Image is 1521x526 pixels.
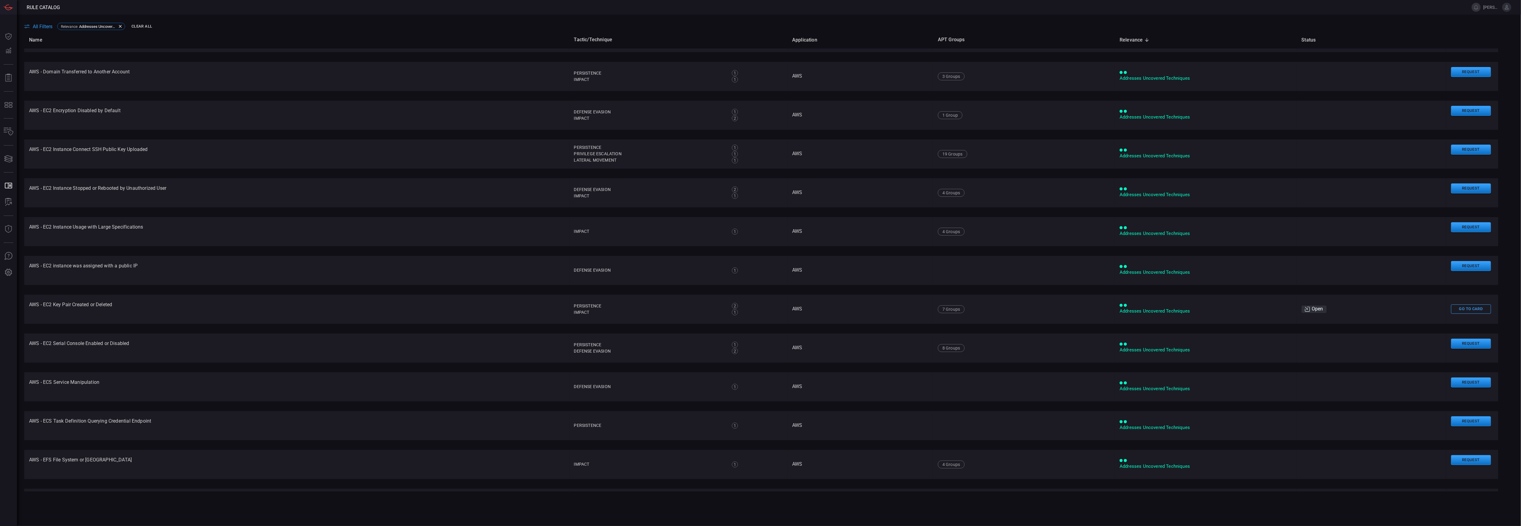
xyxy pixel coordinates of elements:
td: AWS - EC2 Instance Stopped or Rebooted by Unauthorized User [24,178,569,207]
td: AWS [787,411,933,440]
button: Dashboard [1,29,16,44]
div: Defense Evasion [574,109,726,115]
div: Addresses Uncovered Techniques [1120,308,1292,314]
td: AWS [787,256,933,285]
td: AWS - EC2 Key Pair Created or Deleted [24,295,569,324]
td: AWS - ECS Service Manipulation [24,372,569,401]
button: Inventory [1,125,16,139]
div: Addresses Uncovered Techniques [1120,114,1292,120]
div: Addresses Uncovered Techniques [1120,463,1292,470]
div: 1 [732,151,738,157]
td: AWS - EC2 Serial Console Enabled or Disabled [24,333,569,363]
button: Request [1451,339,1491,349]
td: AWS [787,489,933,518]
div: Impact [574,193,726,199]
div: Persistence [574,303,726,309]
button: Reports [1,71,16,85]
div: 1 [732,145,738,151]
button: Request [1451,222,1491,232]
div: Addresses Uncovered Techniques [1120,192,1292,198]
div: Addresses Uncovered Techniques [1120,386,1292,392]
div: 1 Group [938,111,962,119]
span: Application [792,36,825,44]
div: Privilege Escalation [574,151,726,157]
div: Impact [574,461,726,467]
div: Defense Evasion [574,186,726,193]
div: 4 Groups [938,228,965,236]
td: AWS [787,217,933,246]
div: Persistence [574,70,726,76]
div: 1 [732,157,738,163]
div: 1 [732,267,738,273]
div: 3 Groups [938,72,965,80]
div: Lateral Movement [574,157,726,163]
td: AWS - EFS File System or [GEOGRAPHIC_DATA] [24,450,569,479]
td: AWS [787,372,933,401]
div: Defense Evasion [574,384,726,390]
td: AWS [787,178,933,207]
td: AWS [787,333,933,363]
td: AWS - ECS Task Definition Querying Credential Endpoint [24,411,569,440]
td: AWS - EC2 instance was assigned with a public IP [24,256,569,285]
span: All Filters [33,24,52,29]
span: Status [1302,36,1324,44]
button: Detections [1,44,16,58]
div: 1 [732,76,738,82]
button: Request [1451,416,1491,426]
div: Addresses Uncovered Techniques [1120,269,1292,276]
div: 1 [732,109,738,115]
div: Addresses Uncovered Techniques [1120,75,1292,82]
div: Persistence [574,422,726,429]
td: AWS - EKS Cluster Configuration Modification [24,489,569,518]
div: 8 Groups [938,344,965,352]
div: 1 [732,342,738,348]
button: Cards [1,152,16,166]
button: Request [1451,377,1491,387]
div: Impact [574,309,726,316]
div: Addresses Uncovered Techniques [1120,230,1292,237]
td: AWS - EC2 Instance Usage with Large Specifications [24,217,569,246]
div: Defense Evasion [574,267,726,273]
div: Persistence [574,144,726,151]
div: 1 [732,423,738,429]
td: AWS [787,139,933,169]
div: Impact [574,228,726,235]
div: Impact [574,76,726,83]
div: 4 Groups [938,461,965,468]
td: AWS - EC2 Encryption Disabled by Default [24,101,569,130]
span: Relevance [1120,36,1151,44]
th: APT Groups [933,31,1115,49]
button: Preferences [1,265,16,280]
td: AWS - Domain Transferred to Another Account [24,62,569,91]
button: Request [1451,261,1491,271]
button: All Filters [24,24,52,29]
div: Addresses Uncovered Techniques [1120,347,1292,353]
button: MITRE - Detection Posture [1,98,16,112]
div: Persistence [574,342,726,348]
div: Open [1302,306,1327,313]
td: AWS [787,450,933,479]
div: 2 [732,303,738,309]
div: 2 [732,115,738,121]
button: ALERT ANALYSIS [1,195,16,209]
span: [PERSON_NAME].[PERSON_NAME] [1483,5,1500,10]
th: Tactic/Technique [569,31,788,49]
button: Request [1451,145,1491,155]
div: Addresses Uncovered Techniques [1120,153,1292,159]
td: AWS [787,295,933,324]
span: Rule Catalog [27,5,60,10]
div: 1 [732,193,738,199]
button: Clear All [130,22,154,31]
button: Threat Intelligence [1,222,16,236]
button: Ask Us A Question [1,249,16,263]
div: Impact [574,115,726,122]
td: AWS - EC2 Instance Connect SSH Public Key Uploaded [24,139,569,169]
td: AWS [787,62,933,91]
div: 1 [732,229,738,235]
div: 19 Groups [938,150,967,158]
button: Request [1451,106,1491,116]
div: 1 [732,70,738,76]
div: 1 [732,461,738,467]
button: Go To Card [1451,304,1491,314]
span: Addresses Uncovered Techniques [79,24,117,29]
